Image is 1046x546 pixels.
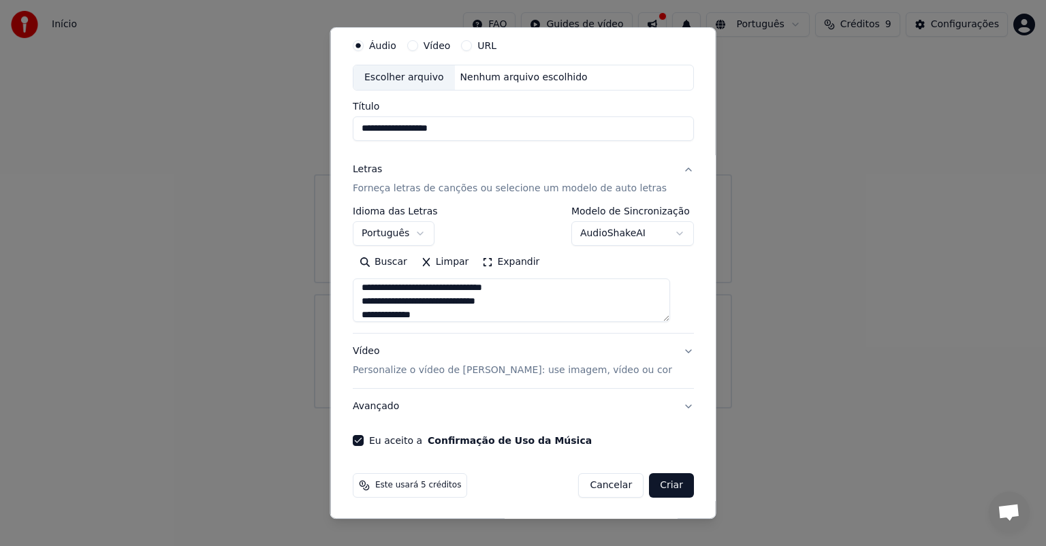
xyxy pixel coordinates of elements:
[649,473,694,498] button: Criar
[353,251,414,273] button: Buscar
[454,71,592,84] div: Nenhum arquivo escolhido
[353,334,694,388] button: VídeoPersonalize o vídeo de [PERSON_NAME]: use imagem, vídeo ou cor
[353,152,694,206] button: LetrasForneça letras de canções ou selecione um modelo de auto letras
[353,101,694,111] label: Título
[353,163,382,176] div: Letras
[428,436,592,445] button: Eu aceito a
[413,251,475,273] button: Limpar
[571,206,693,216] label: Modelo de Sincronização
[353,206,438,216] label: Idioma das Letras
[375,480,461,491] span: Este usará 5 créditos
[353,65,455,90] div: Escolher arquivo
[475,251,546,273] button: Expandir
[353,182,667,195] p: Forneça letras de canções ou selecione um modelo de auto letras
[477,41,496,50] label: URL
[353,206,694,333] div: LetrasForneça letras de canções ou selecione um modelo de auto letras
[578,473,644,498] button: Cancelar
[353,344,672,377] div: Vídeo
[423,41,450,50] label: Vídeo
[353,389,694,424] button: Avançado
[353,364,672,377] p: Personalize o vídeo de [PERSON_NAME]: use imagem, vídeo ou cor
[369,436,592,445] label: Eu aceito a
[369,41,396,50] label: Áudio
